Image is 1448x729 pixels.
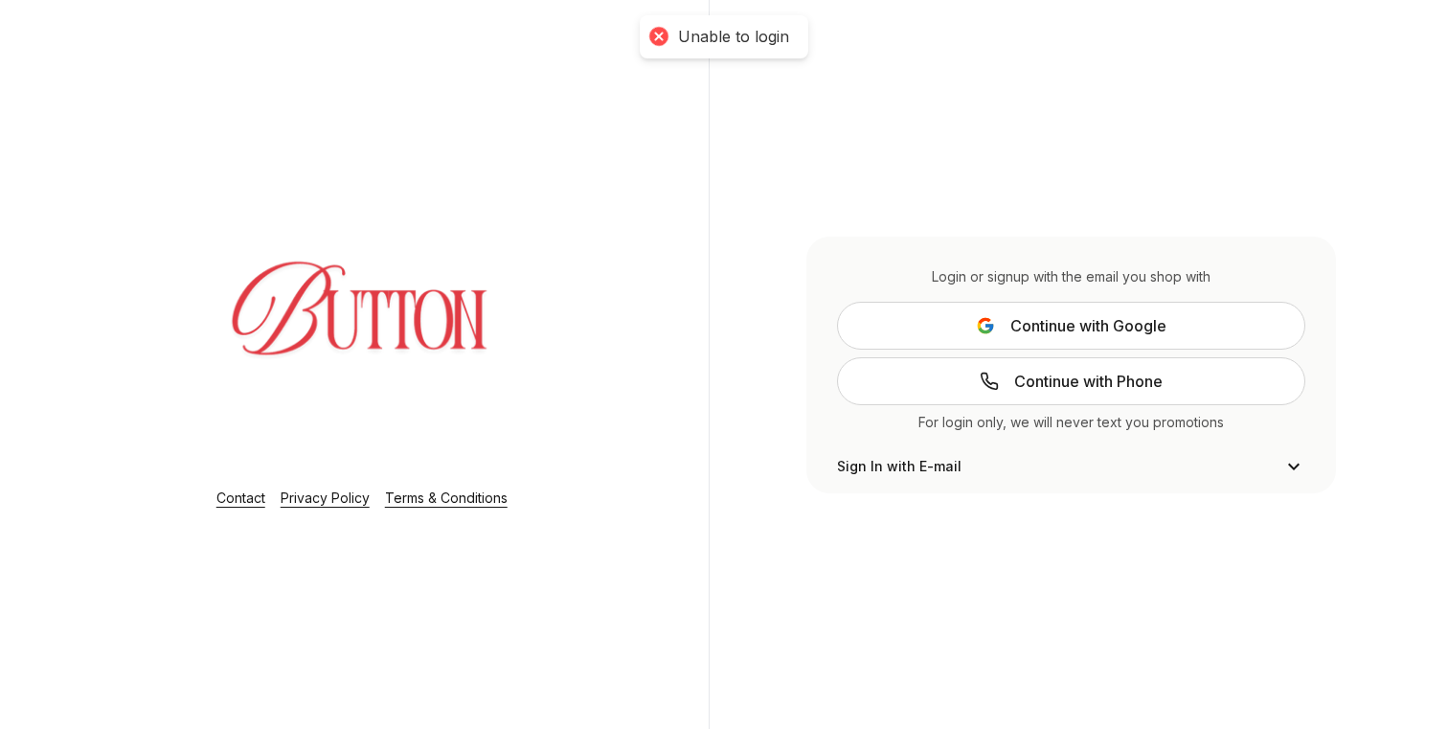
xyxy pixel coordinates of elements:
div: For login only, we will never text you promotions [837,413,1305,432]
a: Continue with Phone [837,357,1305,405]
a: Terms & Conditions [385,490,508,506]
span: Continue with Google [1010,314,1166,337]
div: Login or signup with the email you shop with [837,267,1305,286]
span: Sign In with E-mail [837,457,962,476]
a: Privacy Policy [281,490,370,506]
img: Login Layout Image [178,191,546,465]
a: Contact [216,490,265,506]
button: Continue with Google [837,302,1305,350]
span: Continue with Phone [1014,370,1163,393]
div: Unable to login [678,27,789,47]
button: Sign In with E-mail [837,455,1305,478]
